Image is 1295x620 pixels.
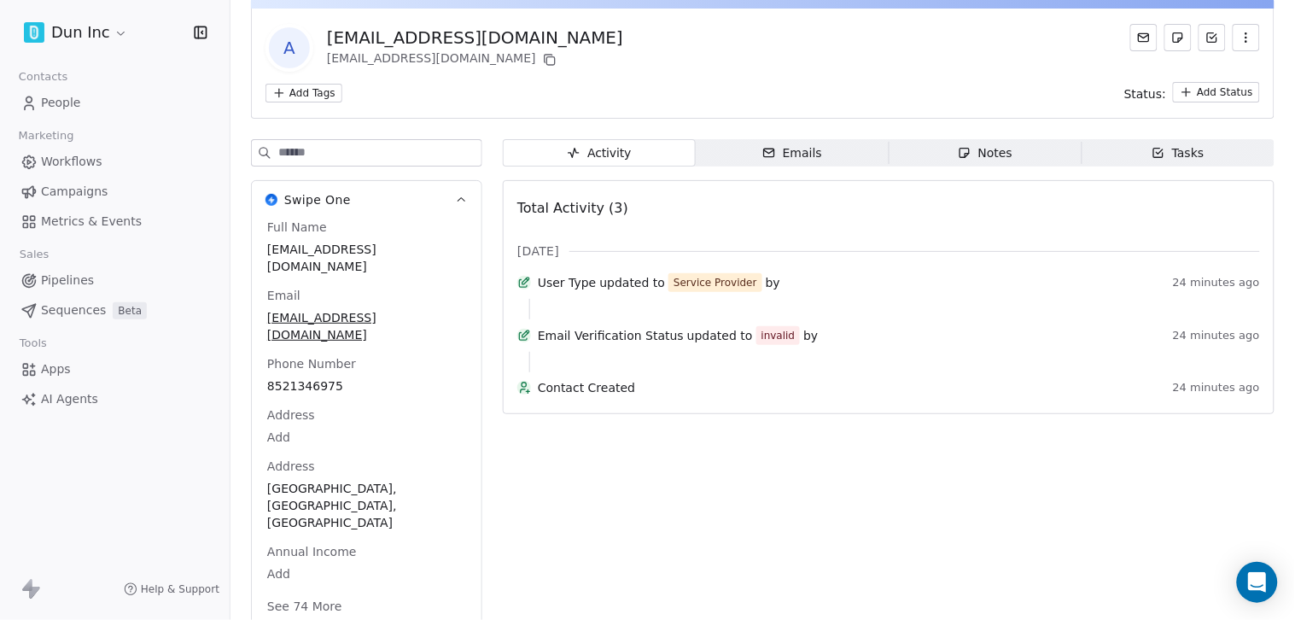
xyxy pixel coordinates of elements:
span: 8521346975 [267,377,466,395]
span: 24 minutes ago [1173,276,1260,290]
span: by [803,327,818,344]
span: Phone Number [264,355,359,372]
button: Swipe OneSwipe One [252,181,481,219]
span: Beta [113,302,147,319]
div: invalid [761,327,796,344]
span: Swipe One [284,191,351,208]
span: Tools [12,330,54,356]
span: Email Verification Status [538,327,684,344]
span: People [41,94,81,112]
span: 24 minutes ago [1173,381,1260,395]
span: Email [264,287,304,304]
span: Dun Inc [51,21,110,44]
button: Add Tags [265,84,342,102]
span: Metrics & Events [41,213,142,231]
span: Help & Support [141,582,219,596]
img: Swipe One [265,194,277,206]
div: [EMAIL_ADDRESS][DOMAIN_NAME] [327,50,623,70]
span: Sequences [41,301,106,319]
span: Contact Created [538,379,1166,396]
span: [EMAIL_ADDRESS][DOMAIN_NAME] [267,241,466,275]
span: updated to [600,274,666,291]
span: Add [267,429,466,446]
button: Dun Inc [20,18,131,47]
a: Metrics & Events [14,208,216,236]
span: Full Name [264,219,330,236]
span: Workflows [41,153,102,171]
img: twitter.png [24,22,44,43]
span: User Type [538,274,597,291]
span: Apps [41,360,71,378]
span: Contacts [11,64,75,90]
a: Campaigns [14,178,216,206]
span: [EMAIL_ADDRESS][DOMAIN_NAME] [267,309,466,343]
span: Annual Income [264,543,360,560]
span: 24 minutes ago [1173,329,1260,342]
span: updated to [687,327,753,344]
a: Pipelines [14,266,216,295]
a: Help & Support [124,582,219,596]
div: Notes [958,144,1012,162]
a: Workflows [14,148,216,176]
span: Marketing [11,123,81,149]
div: Tasks [1152,144,1205,162]
span: Status: [1124,85,1166,102]
a: SequencesBeta [14,296,216,325]
span: Campaigns [41,183,108,201]
span: Total Activity (3) [517,200,628,216]
div: Emails [762,144,822,162]
div: Service Provider [674,274,757,291]
span: [DATE] [517,243,559,260]
span: a [269,27,310,68]
a: AI Agents [14,385,216,413]
span: Sales [12,242,56,267]
span: by [766,274,780,291]
button: Add Status [1173,82,1260,102]
span: Address [264,407,318,424]
a: People [14,89,216,117]
span: AI Agents [41,390,98,408]
a: Apps [14,355,216,383]
span: [GEOGRAPHIC_DATA], [GEOGRAPHIC_DATA], [GEOGRAPHIC_DATA] [267,480,466,531]
span: Pipelines [41,272,94,290]
div: [EMAIL_ADDRESS][DOMAIN_NAME] [327,26,623,50]
span: Address [264,458,318,475]
div: Open Intercom Messenger [1237,562,1278,603]
span: Add [267,565,466,582]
